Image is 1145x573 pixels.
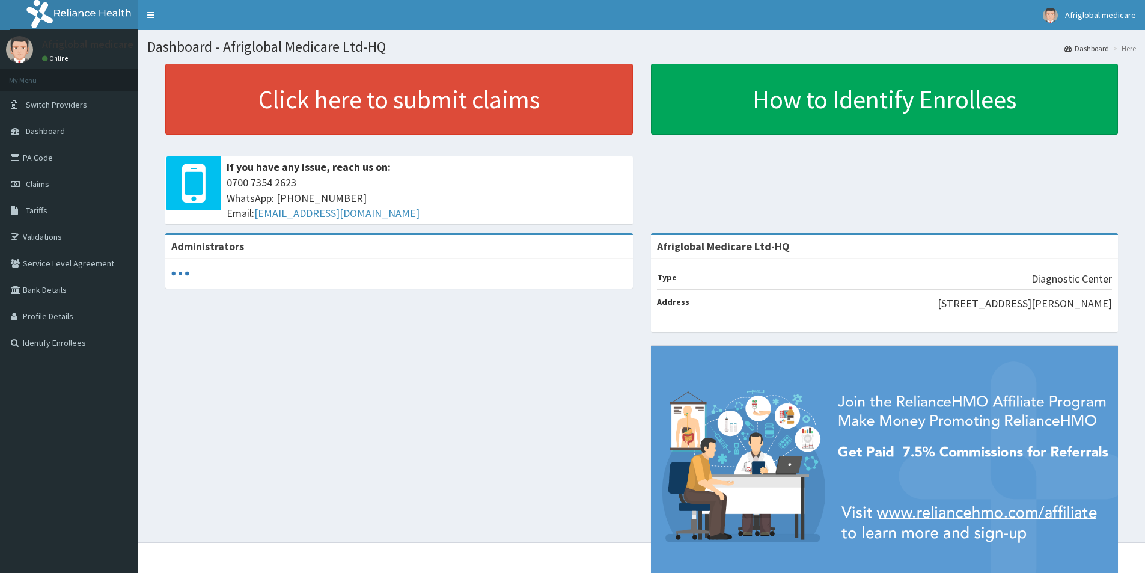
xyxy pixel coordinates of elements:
b: Address [657,296,689,307]
p: Diagnostic Center [1031,271,1112,287]
b: Administrators [171,239,244,253]
span: Dashboard [26,126,65,136]
span: Tariffs [26,205,47,216]
a: Click here to submit claims [165,64,633,135]
strong: Afriglobal Medicare Ltd-HQ [657,239,790,253]
span: Switch Providers [26,99,87,110]
b: If you have any issue, reach us on: [227,160,391,174]
span: Afriglobal medicare [1065,10,1136,20]
h1: Dashboard - Afriglobal Medicare Ltd-HQ [147,39,1136,55]
svg: audio-loading [171,265,189,283]
li: Here [1110,43,1136,54]
span: 0700 7354 2623 WhatsApp: [PHONE_NUMBER] Email: [227,175,627,221]
p: Afriglobal medicare [42,39,133,50]
b: Type [657,272,677,283]
a: Dashboard [1064,43,1109,54]
img: User Image [6,36,33,63]
a: [EMAIL_ADDRESS][DOMAIN_NAME] [254,206,420,220]
span: Claims [26,179,49,189]
a: Online [42,54,71,63]
p: [STREET_ADDRESS][PERSON_NAME] [938,296,1112,311]
img: User Image [1043,8,1058,23]
a: How to Identify Enrollees [651,64,1119,135]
